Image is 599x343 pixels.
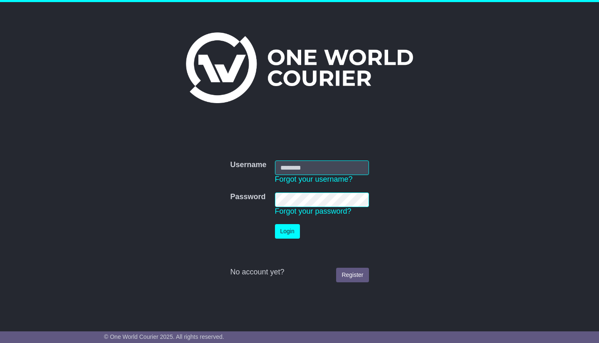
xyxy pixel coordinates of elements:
span: © One World Courier 2025. All rights reserved. [104,333,224,340]
button: Login [275,224,300,239]
div: No account yet? [230,268,369,277]
img: One World [186,32,413,103]
a: Forgot your username? [275,175,353,183]
label: Password [230,192,265,202]
a: Register [336,268,369,282]
a: Forgot your password? [275,207,351,215]
label: Username [230,160,266,170]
